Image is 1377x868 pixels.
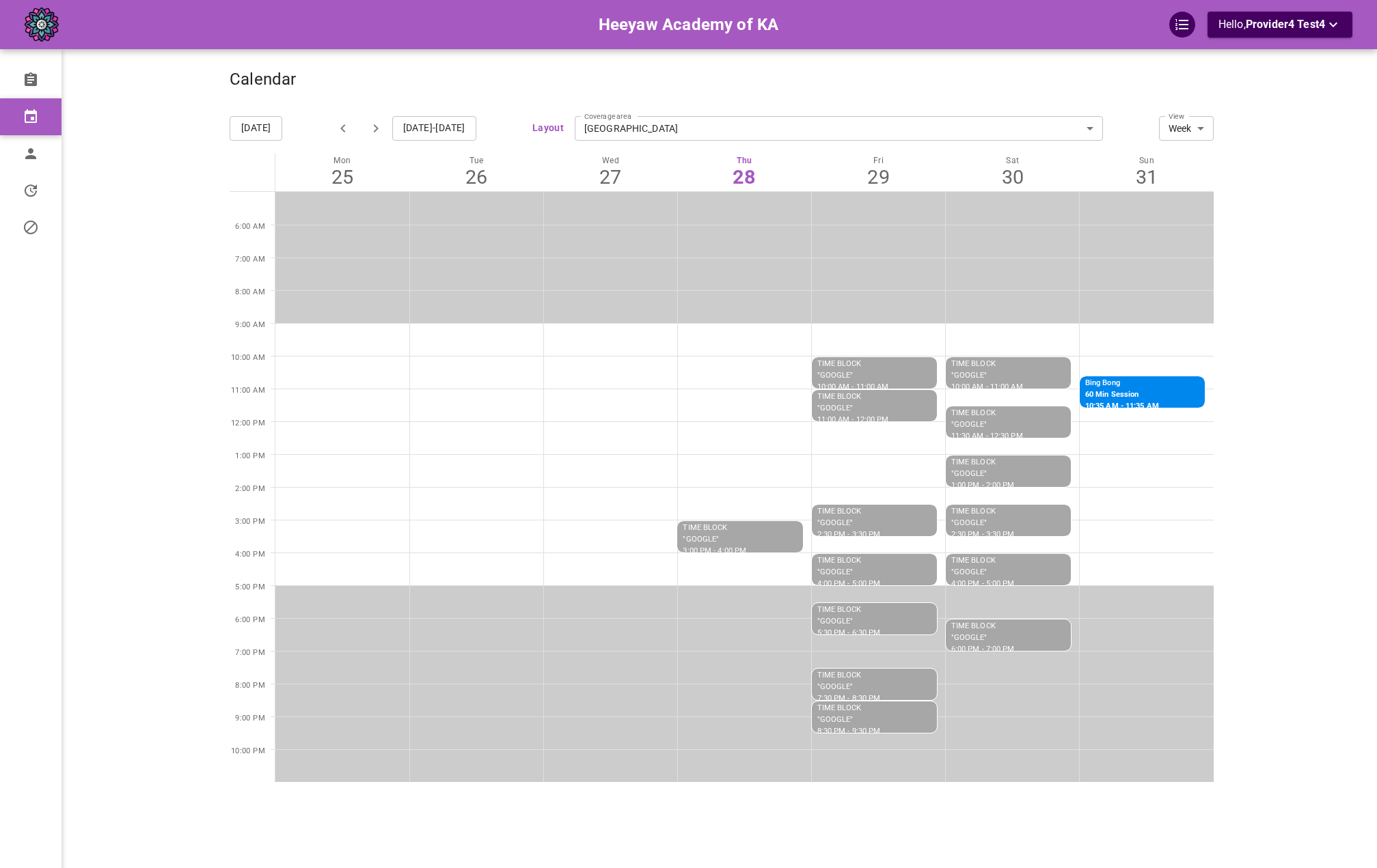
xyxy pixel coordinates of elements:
p: Bing Bong [1085,378,1213,389]
p: TIME BLOCK "GOOGLE" 10:00 AM - 11:00 AM [817,359,889,393]
p: Mon [275,156,409,165]
div: QuickStart Guide [1169,12,1195,38]
p: Thu [677,156,811,165]
p: TIME BLOCK "GOOGLE" 4:00 PM - 5:00 PM [951,555,1015,589]
span: 8:00 AM [235,288,265,296]
span: 9:00 PM [235,714,265,723]
span: 7:00 PM [235,648,265,657]
span: 10:00 AM [231,353,265,362]
div: 25 [275,165,409,189]
span: 6:00 AM [235,222,265,231]
p: TIME BLOCK "GOOGLE" 6:00 PM - 7:00 PM [951,621,1015,655]
p: Wed [543,156,677,165]
p: TIME BLOCK "GOOGLE" 7:30 PM - 8:30 PM [817,670,881,704]
button: Layout [532,120,564,137]
button: [DATE]-[DATE] [392,116,476,141]
h4: Calendar [230,70,296,90]
div: [GEOGRAPHIC_DATA] [575,122,1103,135]
span: 12:00 PM [231,419,265,428]
label: View [1169,106,1184,122]
p: TIME BLOCK "GOOGLE" 11:00 AM - 12:00 PM [817,391,889,425]
p: TIME BLOCK "GOOGLE" 3:00 PM - 4:00 PM [683,522,746,557]
p: TIME BLOCK "GOOGLE" 10:00 AM - 11:00 AM [951,359,1023,393]
p: TIME BLOCK "GOOGLE" 1:00 PM - 2:00 PM [951,457,1015,491]
span: 5:00 PM [235,583,265,591]
p: Sun [1080,156,1214,165]
h6: Heeyaw Academy of KA [599,12,779,38]
span: Provider4 Test4 [1246,18,1325,31]
p: TIME BLOCK "GOOGLE" 2:30 PM - 3:30 PM [951,506,1015,540]
p: TIME BLOCK "GOOGLE" 11:30 AM - 12:30 PM [951,408,1023,442]
p: TIME BLOCK "GOOGLE" 4:00 PM - 5:00 PM [817,555,881,589]
p: 60 Min Session [1085,389,1213,401]
div: 29 [812,165,946,189]
div: 27 [543,165,677,189]
img: company-logo [25,8,59,42]
button: Hello,Provider4 Test4 [1208,12,1352,38]
label: Coverage area [584,106,631,122]
span: 3:00 PM [235,517,265,526]
span: 4:00 PM [235,550,265,559]
div: Week [1159,122,1214,135]
span: 9:00 AM [235,320,265,329]
span: 1:00 PM [235,451,265,460]
div: 31 [1080,165,1214,189]
p: Tue [409,156,543,165]
p: TIME BLOCK "GOOGLE" 5:30 PM - 6:30 PM [817,604,881,639]
p: Hello, [1218,16,1341,33]
p: TIME BLOCK "GOOGLE" 2:30 PM - 3:30 PM [817,506,881,540]
span: 10:00 PM [231,746,265,755]
p: TIME BLOCK "GOOGLE" 8:30 PM - 9:30 PM [817,703,881,737]
div: 30 [946,165,1080,189]
span: 8:00 PM [235,681,265,690]
div: 26 [409,165,543,189]
p: Sat [946,156,1080,165]
span: 11:00 AM [231,386,265,395]
span: 6:00 PM [235,615,265,624]
button: [DATE] [230,116,282,141]
span: 7:00 AM [235,255,265,264]
span: 2:00 PM [235,484,265,493]
div: 28 [677,165,811,189]
p: Fri [812,156,946,165]
p: 10:35 AM - 11:35 AM [1085,401,1213,412]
